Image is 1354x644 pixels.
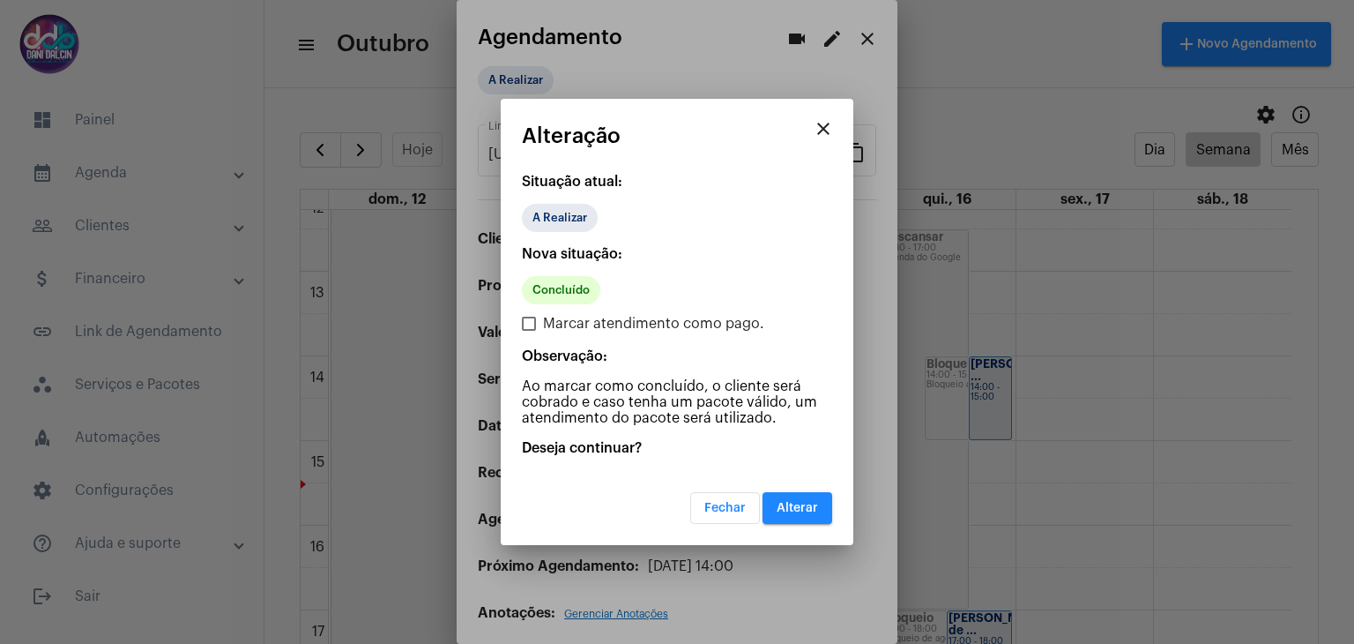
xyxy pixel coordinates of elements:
[522,124,621,147] span: Alteração
[522,276,600,304] mat-chip: Concluído
[690,492,760,524] button: Fechar
[522,204,598,232] mat-chip: A Realizar
[522,174,832,190] p: Situação atual:
[522,378,832,426] p: Ao marcar como concluído, o cliente será cobrado e caso tenha um pacote válido, um atendimento do...
[813,118,834,139] mat-icon: close
[543,313,764,334] span: Marcar atendimento como pago.
[763,492,832,524] button: Alterar
[522,246,832,262] p: Nova situação:
[704,502,746,514] span: Fechar
[522,440,832,456] p: Deseja continuar?
[522,348,832,364] p: Observação:
[777,502,818,514] span: Alterar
